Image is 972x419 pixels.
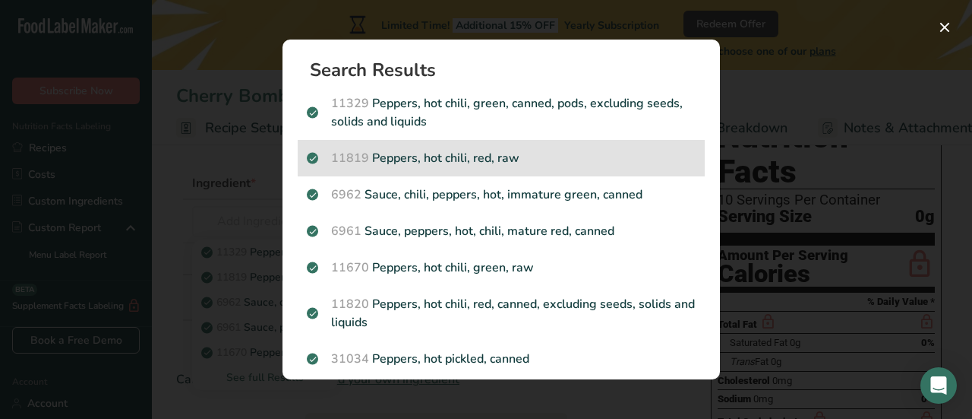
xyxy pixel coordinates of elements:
p: Sauce, chili, peppers, hot, immature green, canned [307,186,696,204]
span: 11329 [331,95,369,112]
span: 6961 [331,223,361,240]
span: 11670 [331,259,369,276]
p: Peppers, hot pickled, canned [307,350,696,368]
p: Peppers, hot chili, green, canned, pods, excluding seeds, solids and liquids [307,94,696,131]
span: 11819 [331,150,369,167]
p: Peppers, hot chili, green, raw [307,259,696,277]
p: Peppers, hot chili, red, raw [307,149,696,167]
h1: Search Results [310,61,705,79]
span: 31034 [331,351,369,367]
span: 11820 [331,296,369,313]
div: Open Intercom Messenger [920,367,957,404]
p: Peppers, hot chili, red, canned, excluding seeds, solids and liquids [307,295,696,332]
p: Sauce, peppers, hot, chili, mature red, canned [307,222,696,240]
span: 6962 [331,186,361,203]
